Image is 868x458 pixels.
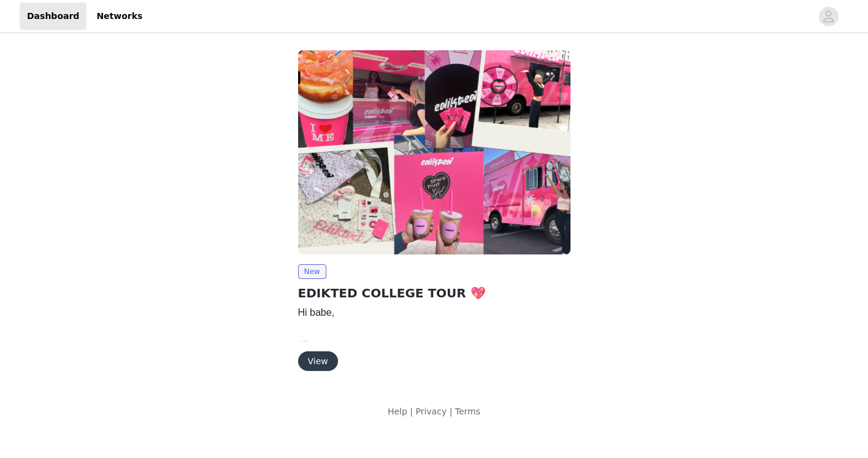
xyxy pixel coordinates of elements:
[298,50,570,254] img: Edikted
[415,406,447,416] a: Privacy
[298,284,570,302] h2: EDIKTED COLLEGE TOUR 💖
[450,406,453,416] span: |
[388,406,407,416] a: Help
[298,351,338,371] button: View
[20,2,86,30] a: Dashboard
[823,7,834,26] div: avatar
[298,264,326,279] span: New
[298,307,335,318] span: Hi babe,
[410,406,413,416] span: |
[298,357,338,366] a: View
[89,2,150,30] a: Networks
[455,406,480,416] a: Terms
